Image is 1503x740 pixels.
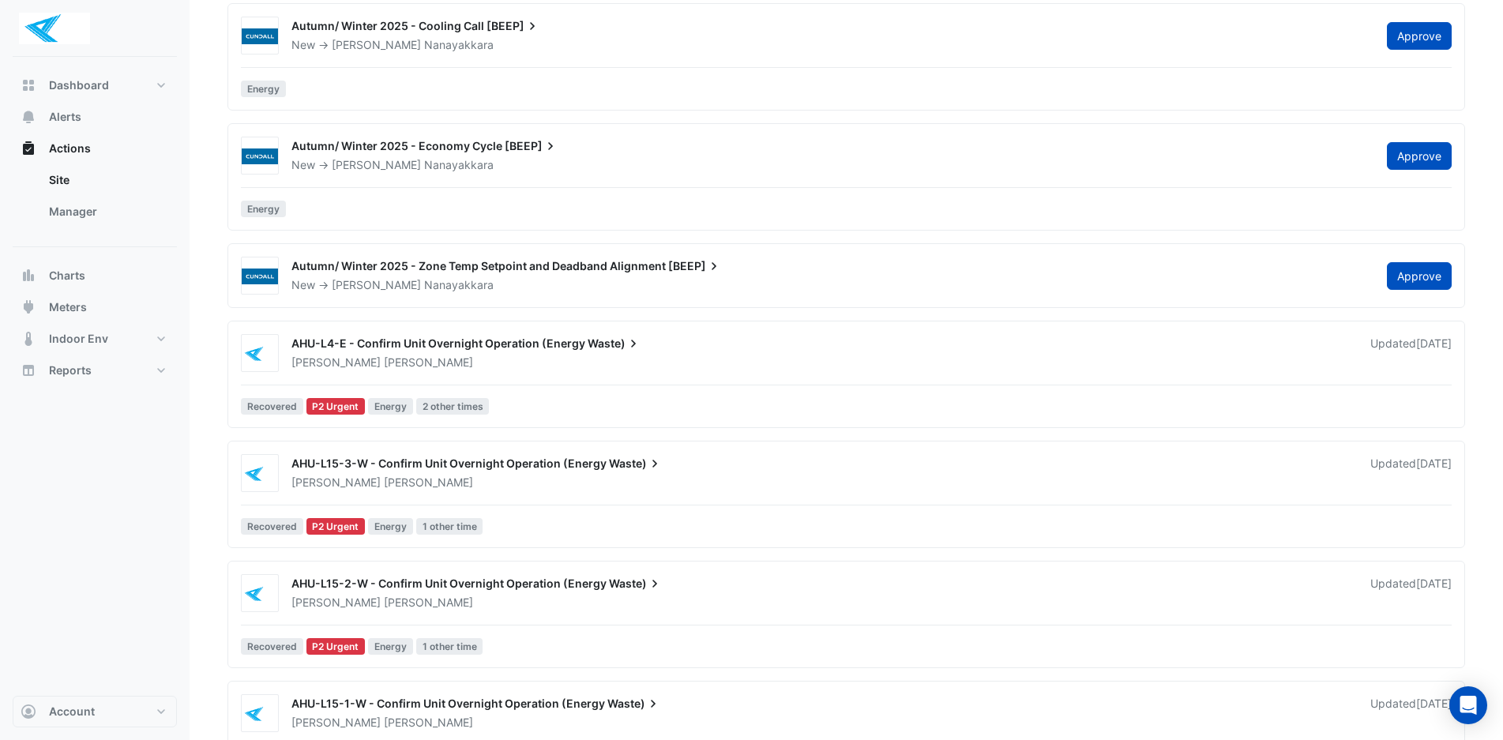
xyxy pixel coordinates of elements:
[21,141,36,156] app-icon: Actions
[49,268,85,284] span: Charts
[291,475,381,489] span: [PERSON_NAME]
[19,13,90,44] img: Company Logo
[21,109,36,125] app-icon: Alerts
[21,77,36,93] app-icon: Dashboard
[1370,336,1452,370] div: Updated
[1416,697,1452,710] span: Mon 04-Aug-2025 09:43 AWST
[588,336,641,351] span: Waste)
[1370,576,1452,610] div: Updated
[306,398,366,415] div: P2 Urgent
[609,576,663,592] span: Waste)
[242,28,278,44] img: Cundall Centuria
[291,38,315,51] span: New
[416,518,483,535] span: 1 other time
[36,196,177,227] a: Manager
[13,164,177,234] div: Actions
[13,101,177,133] button: Alerts
[49,299,87,315] span: Meters
[13,260,177,291] button: Charts
[21,268,36,284] app-icon: Charts
[609,456,663,471] span: Waste)
[668,258,722,274] span: [BEEP]
[21,299,36,315] app-icon: Meters
[49,362,92,378] span: Reports
[291,716,381,729] span: [PERSON_NAME]
[416,398,490,415] span: 2 other times
[424,277,494,293] span: Nanayakkara
[21,331,36,347] app-icon: Indoor Env
[291,278,315,291] span: New
[242,586,278,602] img: Envar Service
[318,158,329,171] span: ->
[13,323,177,355] button: Indoor Env
[1416,456,1452,470] span: Mon 04-Aug-2025 09:43 AWST
[242,269,278,284] img: Cundall Centuria
[291,259,666,272] span: Autumn/ Winter 2025 - Zone Temp Setpoint and Deadband Alignment
[291,139,502,152] span: Autumn/ Winter 2025 - Economy Cycle
[1449,686,1487,724] div: Open Intercom Messenger
[505,138,558,154] span: [BEEP]
[332,158,421,171] span: [PERSON_NAME]
[241,81,286,97] span: Energy
[306,638,366,655] div: P2 Urgent
[384,355,473,370] span: [PERSON_NAME]
[13,355,177,386] button: Reports
[368,518,413,535] span: Energy
[13,291,177,323] button: Meters
[241,518,303,535] span: Recovered
[1397,269,1441,283] span: Approve
[384,715,473,731] span: [PERSON_NAME]
[36,164,177,196] a: Site
[21,362,36,378] app-icon: Reports
[49,77,109,93] span: Dashboard
[384,475,473,490] span: [PERSON_NAME]
[241,398,303,415] span: Recovered
[368,638,413,655] span: Energy
[242,346,278,362] img: Envar Service
[1370,456,1452,490] div: Updated
[49,109,81,125] span: Alerts
[332,38,421,51] span: [PERSON_NAME]
[49,141,91,156] span: Actions
[1370,696,1452,731] div: Updated
[291,336,585,350] span: AHU-L4-E - Confirm Unit Overnight Operation (Energy
[291,697,605,710] span: AHU-L15-1-W - Confirm Unit Overnight Operation (Energy
[291,19,484,32] span: Autumn/ Winter 2025 - Cooling Call
[1387,262,1452,290] button: Approve
[291,595,381,609] span: [PERSON_NAME]
[13,696,177,727] button: Account
[368,398,413,415] span: Energy
[1416,577,1452,590] span: Mon 04-Aug-2025 09:43 AWST
[318,278,329,291] span: ->
[242,706,278,722] img: Envar Service
[1387,142,1452,170] button: Approve
[1397,149,1441,163] span: Approve
[1397,29,1441,43] span: Approve
[291,577,607,590] span: AHU-L15-2-W - Confirm Unit Overnight Operation (Energy
[416,638,483,655] span: 1 other time
[1387,22,1452,50] button: Approve
[487,18,540,34] span: [BEEP]
[1416,336,1452,350] span: Wed 06-Aug-2025 08:27 AWST
[241,201,286,217] span: Energy
[424,157,494,173] span: Nanayakkara
[291,456,607,470] span: AHU-L15-3-W - Confirm Unit Overnight Operation (Energy
[424,37,494,53] span: Nanayakkara
[306,518,366,535] div: P2 Urgent
[384,595,473,610] span: [PERSON_NAME]
[607,696,661,712] span: Waste)
[242,148,278,164] img: Cundall Centuria
[318,38,329,51] span: ->
[13,133,177,164] button: Actions
[242,466,278,482] img: Envar Service
[291,158,315,171] span: New
[13,69,177,101] button: Dashboard
[241,638,303,655] span: Recovered
[49,704,95,719] span: Account
[291,355,381,369] span: [PERSON_NAME]
[49,331,108,347] span: Indoor Env
[332,278,421,291] span: [PERSON_NAME]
